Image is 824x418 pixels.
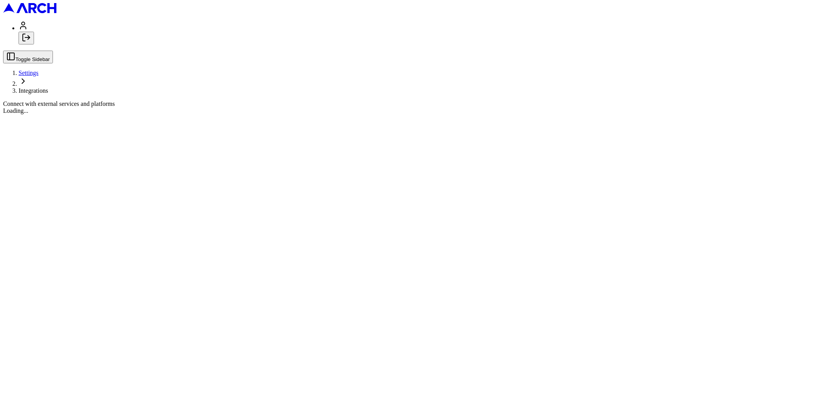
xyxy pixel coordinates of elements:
div: Loading... [3,107,821,114]
span: Integrations [19,87,48,94]
button: Toggle Sidebar [3,51,53,63]
nav: breadcrumb [3,70,821,94]
button: Log out [19,32,34,44]
span: Toggle Sidebar [15,56,50,62]
a: Settings [19,70,39,76]
div: Connect with external services and platforms [3,100,821,107]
